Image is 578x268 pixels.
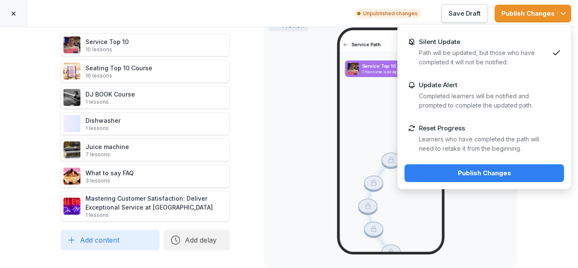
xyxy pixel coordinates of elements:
[63,36,80,53] img: d7p8lasgvyy162n8f4ejf4q3.png
[495,5,571,22] button: Publish Changes
[85,72,152,79] p: 10 lessons
[61,230,160,250] button: Add content
[411,169,557,178] div: Publish Changes
[419,38,460,46] p: Silent Update
[362,70,421,75] p: This course is designed to equip [PERSON_NAME] Pancakes employees with the essential skills and s...
[85,37,129,53] div: Service Top 10
[85,46,129,53] p: 10 lessons
[85,99,135,105] p: 1 lessons
[419,135,549,153] p: Learners who have completed the path will need to retake it from the beginning.
[61,60,230,83] div: Seating Top 10 Course10 lessons
[63,89,80,106] img: xh8gm67nn1j2sbno4qs2o7jn.png
[85,194,227,218] div: Mastering Customer Satisfaction: Deliver Exceptional Service at [GEOGRAPHIC_DATA]
[85,64,152,79] div: Seating Top 10 Course
[85,169,134,184] div: What to say FAQ
[419,124,465,132] p: Reset Progress
[419,48,549,67] p: Path will be updated, but those who have completed it will not be notified.
[85,142,129,158] div: Juice machine
[63,63,80,80] img: mxpdlg2ydl385stwaqnbhuh4.png
[405,164,564,182] button: Publish Changes
[63,141,80,158] img: q04ugz17koqghbhzvqbge1kb.png
[164,230,230,250] button: Add delay
[61,138,230,161] div: Juice machine7 lessons
[63,198,80,215] img: nn5k69ucivey5ks2hkuikcrt.png
[355,9,421,18] p: Unpublished changes
[441,4,488,23] button: Save Draft
[85,125,121,132] p: 1 lessons
[61,165,230,188] div: What to say FAQ3 lessons
[362,63,421,70] p: Service Top 10
[85,177,134,184] p: 3 lessons
[85,90,135,105] div: DJ BOOK Course
[63,168,80,185] img: u4z16joy1tc1izvss22pflnu.png
[85,212,227,218] p: 1 lessons
[61,191,230,221] div: Mastering Customer Satisfaction: Deliver Exceptional Service at [GEOGRAPHIC_DATA]1 lessons
[501,9,564,18] div: Publish Changes
[449,9,481,18] div: Save Draft
[61,86,230,109] div: DJ BOOK Course1 lessons
[61,33,230,56] div: Service Top 1010 lessons
[419,81,457,89] p: Update Alert
[61,112,230,135] div: Dishwasher1 lessons
[85,116,121,132] div: Dishwasher
[85,151,129,158] p: 7 lessons
[351,41,427,48] p: Service Path
[419,91,549,110] p: Completed learners will be notified and prompted to complete the updated path.
[347,63,358,75] img: d7p8lasgvyy162n8f4ejf4q3.png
